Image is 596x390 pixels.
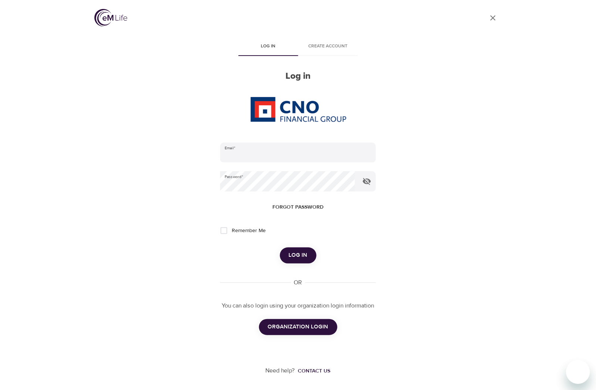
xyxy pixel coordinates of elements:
span: Create account [303,43,353,50]
div: Contact us [298,367,331,375]
span: Log in [243,43,294,50]
p: You can also login using your organization login information [220,302,375,310]
iframe: Button to launch messaging window [566,360,590,384]
div: disabled tabs example [220,38,375,56]
span: ORGANIZATION LOGIN [268,322,328,332]
div: OR [291,278,305,287]
span: Forgot password [272,203,324,212]
img: logo [94,9,127,26]
button: Forgot password [269,200,327,214]
a: close [484,9,502,27]
span: Remember Me [232,227,266,235]
button: ORGANIZATION LOGIN [259,319,337,335]
span: Log in [289,250,308,260]
a: Contact us [295,367,331,375]
h2: Log in [220,71,375,82]
img: CNO%20logo.png [250,97,346,122]
p: Need help? [266,366,295,375]
button: Log in [280,247,316,263]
